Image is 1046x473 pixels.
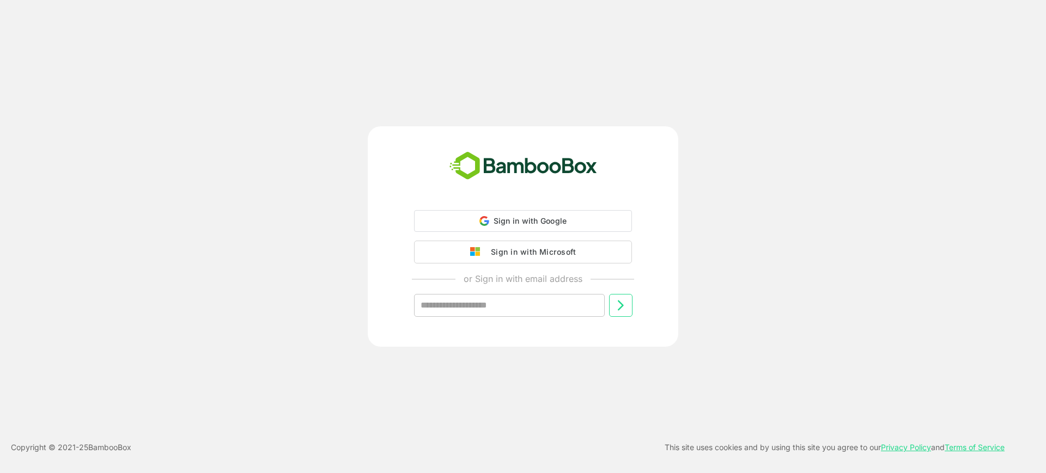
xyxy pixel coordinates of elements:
span: Sign in with Google [494,216,567,225]
button: Sign in with Microsoft [414,241,632,263]
a: Privacy Policy [881,443,931,452]
img: google [470,247,485,257]
img: bamboobox [443,148,603,184]
div: Sign in with Microsoft [485,245,576,259]
p: Copyright © 2021- 25 BambooBox [11,441,131,454]
div: Sign in with Google [414,210,632,232]
p: or Sign in with email address [464,272,582,285]
p: This site uses cookies and by using this site you agree to our and [665,441,1005,454]
a: Terms of Service [945,443,1005,452]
